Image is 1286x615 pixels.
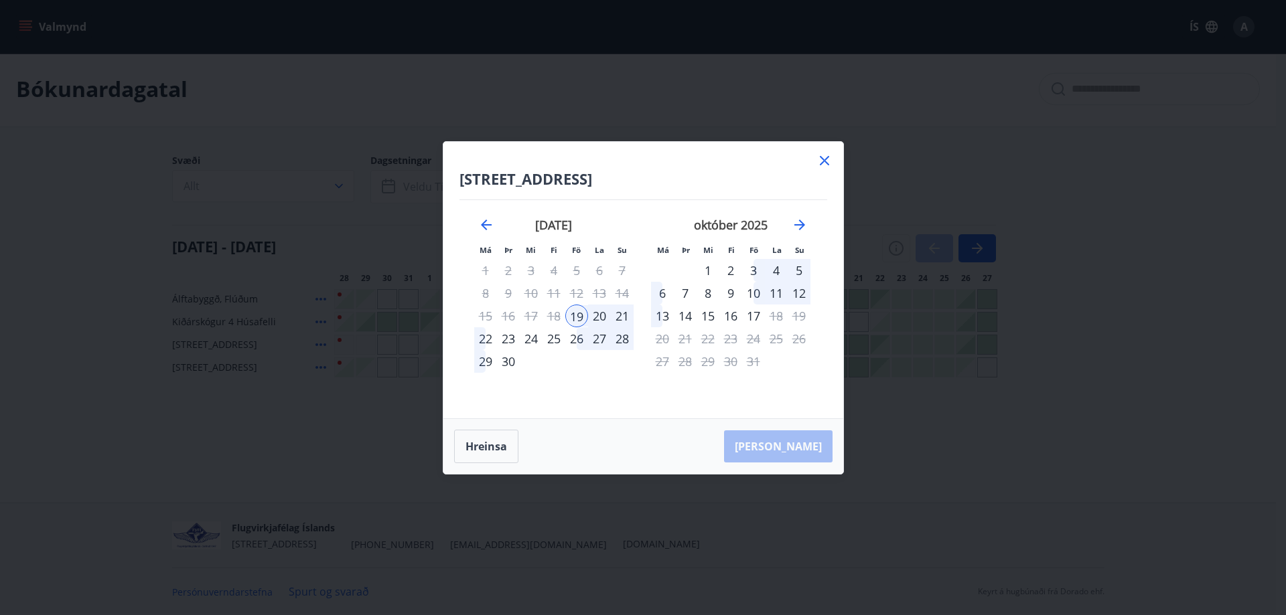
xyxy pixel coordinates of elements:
[719,259,742,282] td: Choose fimmtudagur, 2. október 2025 as your check-out date. It’s available.
[611,327,634,350] td: Choose sunnudagur, 28. september 2025 as your check-out date. It’s available.
[772,245,782,255] small: La
[551,245,557,255] small: Fi
[480,245,492,255] small: Má
[588,259,611,282] td: Not available. laugardagur, 6. september 2025
[697,282,719,304] div: 8
[742,327,765,350] div: Aðeins útritun í boði
[742,350,765,373] td: Not available. föstudagur, 31. október 2025
[694,217,768,233] strong: október 2025
[526,245,536,255] small: Mi
[474,282,497,304] td: Not available. mánudagur, 8. september 2025
[651,304,674,327] td: Choose mánudagur, 13. október 2025 as your check-out date. It’s available.
[611,304,634,327] div: 21
[719,282,742,304] td: Choose fimmtudagur, 9. október 2025 as your check-out date. It’s available.
[611,282,634,304] td: Not available. sunnudagur, 14. september 2025
[497,350,520,373] td: Choose þriðjudagur, 30. september 2025 as your check-out date. It’s available.
[697,282,719,304] td: Choose miðvikudagur, 8. október 2025 as your check-out date. It’s available.
[565,304,588,327] div: 19
[611,327,634,350] div: 28
[719,350,742,373] td: Not available. fimmtudagur, 30. október 2025
[543,327,565,350] div: 25
[742,304,765,327] div: Aðeins útritun í boði
[742,304,765,327] td: Choose föstudagur, 17. október 2025 as your check-out date. It’s available.
[459,200,827,402] div: Calendar
[474,350,497,373] div: 29
[651,282,674,304] td: Choose mánudagur, 6. október 2025 as your check-out date. It’s available.
[520,327,543,350] td: Choose miðvikudagur, 24. september 2025 as your check-out date. It’s available.
[788,282,810,304] td: Choose sunnudagur, 12. október 2025 as your check-out date. It’s available.
[535,217,572,233] strong: [DATE]
[618,245,627,255] small: Su
[674,350,697,373] td: Not available. þriðjudagur, 28. október 2025
[765,282,788,304] div: 11
[742,327,765,350] td: Not available. föstudagur, 24. október 2025
[497,350,520,373] div: 30
[651,327,674,350] td: Not available. mánudagur, 20. október 2025
[497,327,520,350] div: 23
[674,304,697,327] div: 14
[765,259,788,282] td: Choose laugardagur, 4. október 2025 as your check-out date. It’s available.
[697,304,719,327] div: 15
[543,282,565,304] td: Not available. fimmtudagur, 11. september 2025
[697,350,719,373] td: Not available. miðvikudagur, 29. október 2025
[719,259,742,282] div: 2
[674,282,697,304] div: 7
[742,259,765,282] div: 3
[497,259,520,282] td: Not available. þriðjudagur, 2. september 2025
[565,259,588,282] td: Not available. föstudagur, 5. september 2025
[459,169,827,189] h4: [STREET_ADDRESS]
[703,245,713,255] small: Mi
[697,304,719,327] td: Choose miðvikudagur, 15. október 2025 as your check-out date. It’s available.
[719,327,742,350] td: Not available. fimmtudagur, 23. október 2025
[788,282,810,304] div: 12
[742,259,765,282] td: Choose föstudagur, 3. október 2025 as your check-out date. It’s available.
[657,245,669,255] small: Má
[565,304,588,327] td: Selected as start date. föstudagur, 19. september 2025
[719,304,742,327] td: Choose fimmtudagur, 16. október 2025 as your check-out date. It’s available.
[520,259,543,282] td: Not available. miðvikudagur, 3. september 2025
[611,304,634,327] td: Choose sunnudagur, 21. september 2025 as your check-out date. It’s available.
[565,282,588,304] td: Not available. föstudagur, 12. september 2025
[474,259,497,282] td: Not available. mánudagur, 1. september 2025
[454,430,518,463] button: Hreinsa
[588,304,611,327] td: Choose laugardagur, 20. september 2025 as your check-out date. It’s available.
[719,282,742,304] div: 9
[572,245,581,255] small: Fö
[674,327,697,350] td: Not available. þriðjudagur, 21. október 2025
[588,327,611,350] td: Choose laugardagur, 27. september 2025 as your check-out date. It’s available.
[543,304,565,327] td: Not available. fimmtudagur, 18. september 2025
[474,327,497,350] div: 22
[565,282,588,304] div: Aðeins útritun í boði
[651,304,674,327] div: 13
[497,304,520,327] td: Not available. þriðjudagur, 16. september 2025
[788,304,810,327] td: Not available. sunnudagur, 19. október 2025
[565,327,588,350] td: Choose föstudagur, 26. september 2025 as your check-out date. It’s available.
[497,327,520,350] td: Choose þriðjudagur, 23. september 2025 as your check-out date. It’s available.
[788,259,810,282] div: 5
[478,217,494,233] div: Move backward to switch to the previous month.
[788,259,810,282] td: Choose sunnudagur, 5. október 2025 as your check-out date. It’s available.
[795,245,804,255] small: Su
[543,259,565,282] td: Not available. fimmtudagur, 4. september 2025
[611,259,634,282] td: Not available. sunnudagur, 7. september 2025
[520,327,543,350] div: 24
[742,282,765,304] div: 10
[788,327,810,350] td: Not available. sunnudagur, 26. október 2025
[765,282,788,304] td: Choose laugardagur, 11. október 2025 as your check-out date. It’s available.
[742,282,765,304] td: Choose föstudagur, 10. október 2025 as your check-out date. It’s available.
[474,350,497,373] td: Choose mánudagur, 29. september 2025 as your check-out date. It’s available.
[588,304,611,327] div: 20
[588,282,611,304] td: Not available. laugardagur, 13. september 2025
[674,304,697,327] td: Choose þriðjudagur, 14. október 2025 as your check-out date. It’s available.
[651,350,674,373] td: Not available. mánudagur, 27. október 2025
[474,304,497,327] td: Not available. mánudagur, 15. september 2025
[697,259,719,282] td: Choose miðvikudagur, 1. október 2025 as your check-out date. It’s available.
[765,304,788,327] td: Not available. laugardagur, 18. október 2025
[520,304,543,327] td: Not available. miðvikudagur, 17. september 2025
[719,304,742,327] div: 16
[765,259,788,282] div: 4
[697,259,719,282] div: 1
[474,327,497,350] td: Choose mánudagur, 22. september 2025 as your check-out date. It’s available.
[682,245,690,255] small: Þr
[520,282,543,304] td: Not available. miðvikudagur, 10. september 2025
